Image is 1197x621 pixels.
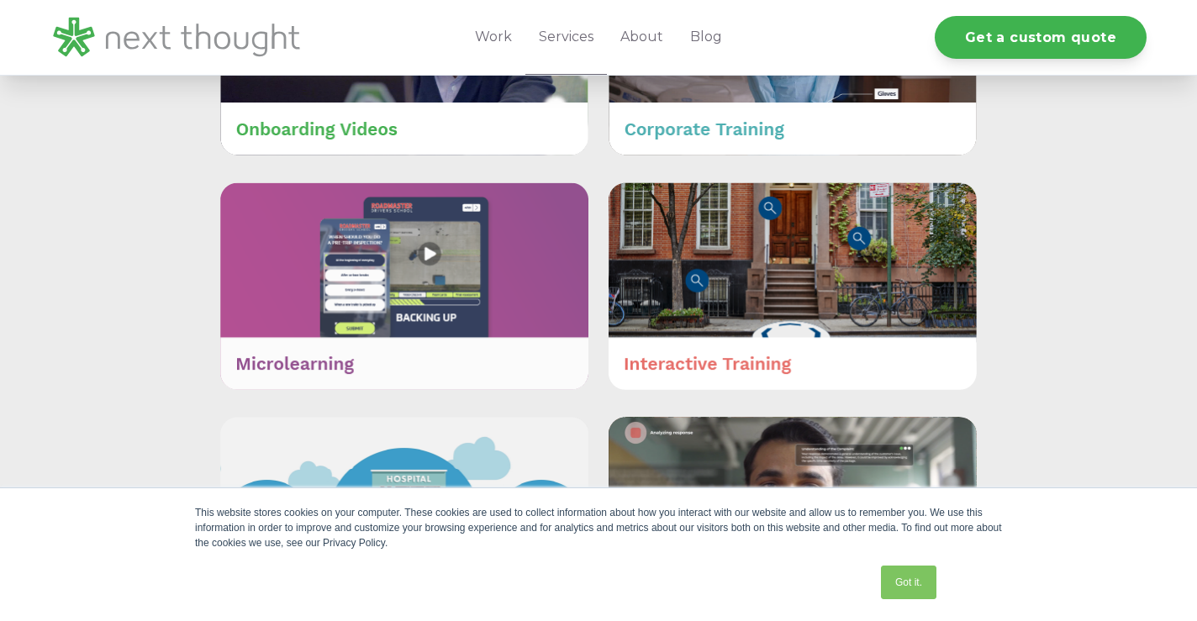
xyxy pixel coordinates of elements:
a: Get a custom quote [935,16,1147,59]
img: Microlearning (2) [220,182,588,391]
div: This website stores cookies on your computer. These cookies are used to collect information about... [195,505,1002,550]
a: Got it. [881,566,936,599]
img: Interactive Training (1) [609,182,977,391]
